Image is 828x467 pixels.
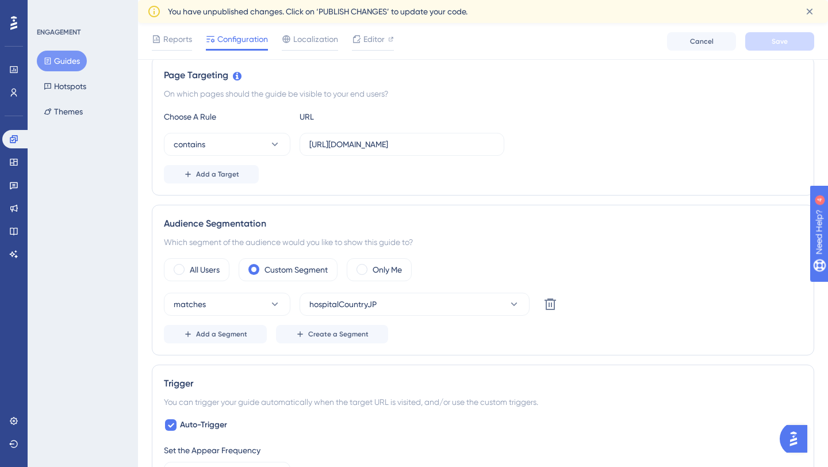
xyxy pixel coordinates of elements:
div: Audience Segmentation [164,217,802,231]
button: Cancel [667,32,736,51]
div: Trigger [164,377,802,391]
span: Need Help? [27,3,72,17]
div: Set the Appear Frequency [164,443,802,457]
span: Editor [363,32,385,46]
span: Add a Target [196,170,239,179]
span: Cancel [690,37,714,46]
button: Guides [37,51,87,71]
span: hospitalCountryJP [309,297,377,311]
span: Create a Segment [308,330,369,339]
button: matches [164,293,290,316]
label: Custom Segment [264,263,328,277]
div: ENGAGEMENT [37,28,80,37]
button: Add a Segment [164,325,267,343]
span: Save [772,37,788,46]
span: Auto-Trigger [180,418,227,432]
button: hospitalCountryJP [300,293,530,316]
div: You can trigger your guide automatically when the target URL is visited, and/or use the custom tr... [164,395,802,409]
input: yourwebsite.com/path [309,138,494,151]
span: Reports [163,32,192,46]
button: Save [745,32,814,51]
iframe: UserGuiding AI Assistant Launcher [780,422,814,456]
span: Configuration [217,32,268,46]
span: matches [174,297,206,311]
label: All Users [190,263,220,277]
div: 4 [80,6,83,15]
button: Hotspots [37,76,93,97]
div: URL [300,110,426,124]
div: Choose A Rule [164,110,290,124]
span: Add a Segment [196,330,247,339]
div: Which segment of the audience would you like to show this guide to? [164,235,802,249]
label: Only Me [373,263,402,277]
button: contains [164,133,290,156]
span: You have unpublished changes. Click on ‘PUBLISH CHANGES’ to update your code. [168,5,467,18]
span: Localization [293,32,338,46]
button: Add a Target [164,165,259,183]
button: Create a Segment [276,325,388,343]
div: Page Targeting [164,68,802,82]
span: contains [174,137,205,151]
div: On which pages should the guide be visible to your end users? [164,87,802,101]
button: Themes [37,101,90,122]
